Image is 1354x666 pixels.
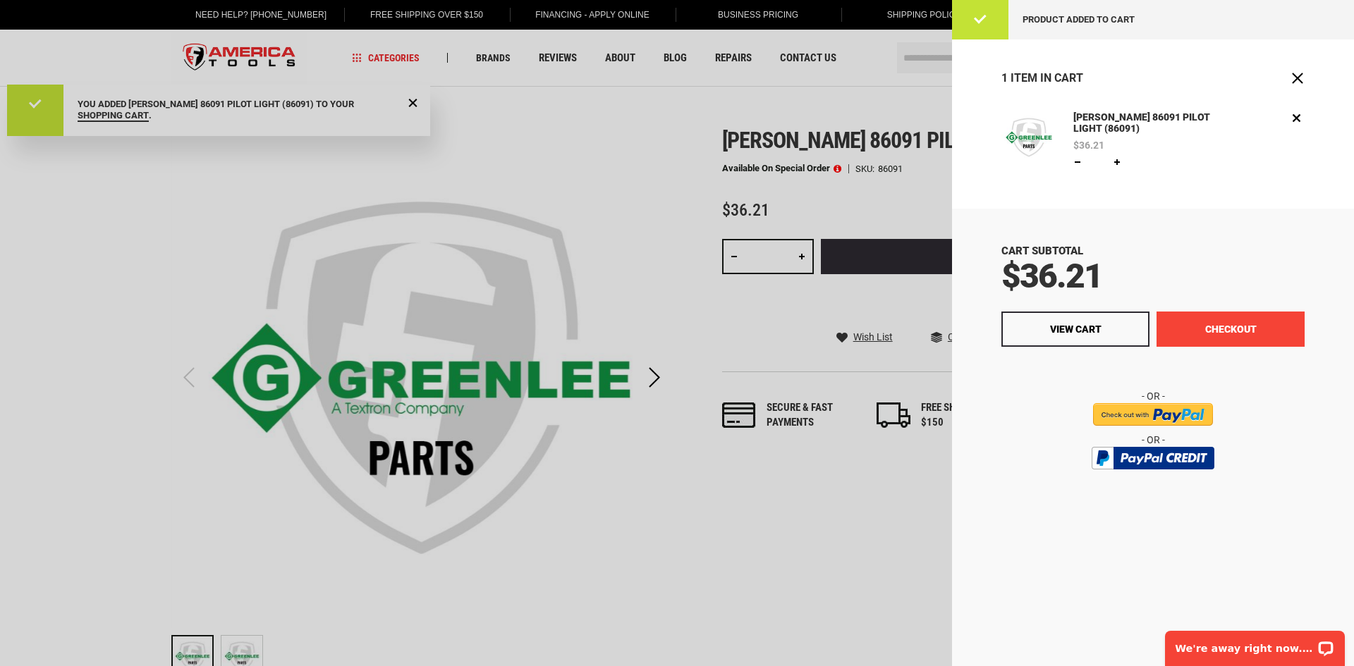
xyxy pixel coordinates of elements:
span: Product added to cart [1023,14,1135,25]
img: Greenlee 86091 PILOT LIGHT (86091) [1001,110,1056,165]
span: $36.21 [1073,140,1104,150]
iframe: LiveChat chat widget [1156,622,1354,666]
a: Greenlee 86091 PILOT LIGHT (86091) [1001,110,1056,170]
button: Checkout [1157,312,1305,347]
button: Close [1291,71,1305,85]
span: 1 [1001,71,1008,85]
span: View Cart [1050,323,1102,335]
a: [PERSON_NAME] 86091 PILOT LIGHT (86091) [1070,110,1232,137]
span: Item in Cart [1011,71,1083,85]
span: $36.21 [1001,256,1102,296]
span: Cart Subtotal [1001,245,1083,257]
a: View Cart [1001,312,1149,347]
img: btn_bml_text.png [1100,473,1206,488]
